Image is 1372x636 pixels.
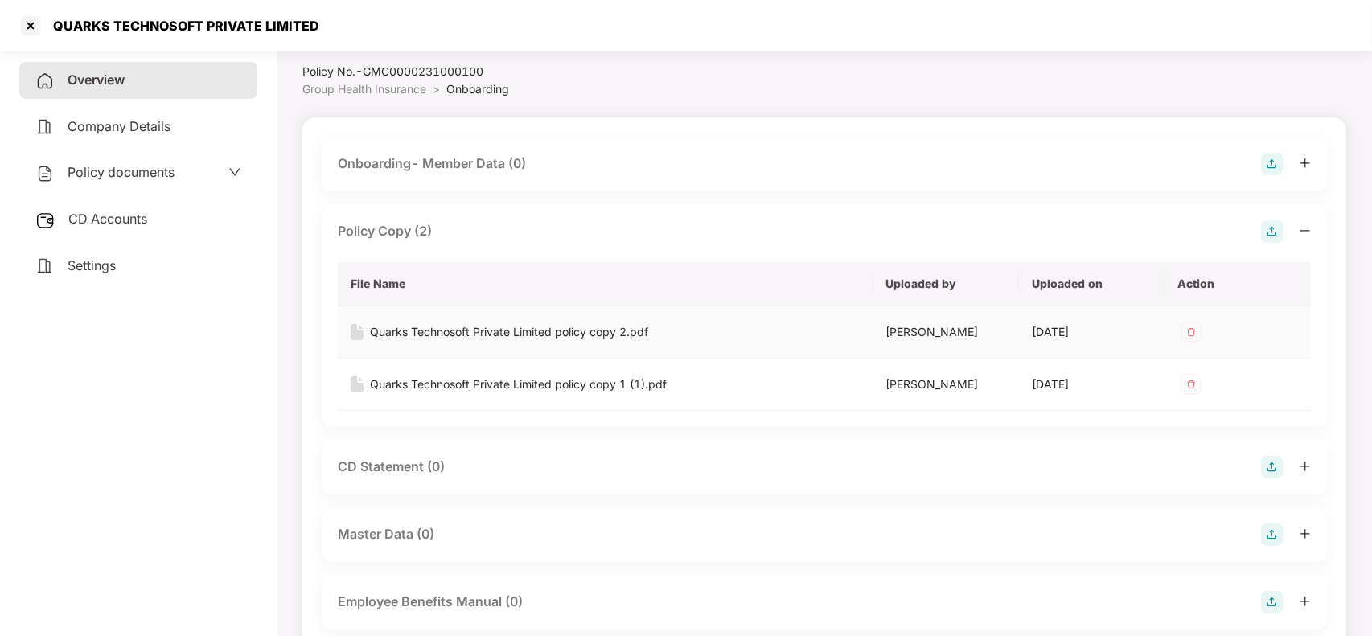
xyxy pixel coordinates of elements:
span: Overview [68,72,125,88]
div: Master Data (0) [338,524,434,544]
img: svg+xml;base64,PHN2ZyB4bWxucz0iaHR0cDovL3d3dy53My5vcmcvMjAwMC9zdmciIHdpZHRoPSIzMiIgaGVpZ2h0PSIzMi... [1178,319,1204,345]
span: Group Health Insurance [302,82,426,96]
span: minus [1300,225,1311,236]
img: svg+xml;base64,PHN2ZyB4bWxucz0iaHR0cDovL3d3dy53My5vcmcvMjAwMC9zdmciIHdpZHRoPSIyNCIgaGVpZ2h0PSIyNC... [35,164,55,183]
div: [DATE] [1032,323,1152,341]
span: CD Accounts [68,211,147,227]
img: svg+xml;base64,PHN2ZyB4bWxucz0iaHR0cDovL3d3dy53My5vcmcvMjAwMC9zdmciIHdpZHRoPSIyOCIgaGVpZ2h0PSIyOC... [1261,456,1284,478]
div: [PERSON_NAME] [886,375,1007,393]
div: [PERSON_NAME] [886,323,1007,341]
span: plus [1300,461,1311,472]
div: [DATE] [1032,375,1152,393]
img: svg+xml;base64,PHN2ZyB4bWxucz0iaHR0cDovL3d3dy53My5vcmcvMjAwMC9zdmciIHdpZHRoPSIyOCIgaGVpZ2h0PSIyOC... [1261,523,1284,546]
img: svg+xml;base64,PHN2ZyB4bWxucz0iaHR0cDovL3d3dy53My5vcmcvMjAwMC9zdmciIHdpZHRoPSIzMiIgaGVpZ2h0PSIzMi... [1178,371,1204,397]
img: svg+xml;base64,PHN2ZyB4bWxucz0iaHR0cDovL3d3dy53My5vcmcvMjAwMC9zdmciIHdpZHRoPSIxNiIgaGVpZ2h0PSIyMC... [351,376,364,392]
img: svg+xml;base64,PHN2ZyB4bWxucz0iaHR0cDovL3d3dy53My5vcmcvMjAwMC9zdmciIHdpZHRoPSIyOCIgaGVpZ2h0PSIyOC... [1261,153,1284,175]
div: Policy No.- GMC0000231000100 [302,63,577,80]
img: svg+xml;base64,PHN2ZyB4bWxucz0iaHR0cDovL3d3dy53My5vcmcvMjAwMC9zdmciIHdpZHRoPSIyOCIgaGVpZ2h0PSIyOC... [1261,591,1284,613]
th: Uploaded by [873,262,1020,306]
div: Onboarding- Member Data (0) [338,154,526,174]
img: svg+xml;base64,PHN2ZyB4bWxucz0iaHR0cDovL3d3dy53My5vcmcvMjAwMC9zdmciIHdpZHRoPSIyOCIgaGVpZ2h0PSIyOC... [1261,220,1284,243]
img: svg+xml;base64,PHN2ZyB4bWxucz0iaHR0cDovL3d3dy53My5vcmcvMjAwMC9zdmciIHdpZHRoPSIyNCIgaGVpZ2h0PSIyNC... [35,256,55,276]
span: Onboarding [446,82,509,96]
th: File Name [338,262,873,306]
span: Policy documents [68,164,175,180]
div: Policy Copy (2) [338,221,432,241]
div: CD Statement (0) [338,457,445,477]
img: svg+xml;base64,PHN2ZyB4bWxucz0iaHR0cDovL3d3dy53My5vcmcvMjAwMC9zdmciIHdpZHRoPSIyNCIgaGVpZ2h0PSIyNC... [35,72,55,91]
span: down [228,166,241,178]
span: plus [1300,158,1311,169]
span: plus [1300,528,1311,540]
div: QUARKS TECHNOSOFT PRIVATE LIMITED [43,18,319,34]
img: svg+xml;base64,PHN2ZyB4bWxucz0iaHR0cDovL3d3dy53My5vcmcvMjAwMC9zdmciIHdpZHRoPSIyNCIgaGVpZ2h0PSIyNC... [35,117,55,137]
div: Quarks Technosoft Private Limited policy copy 1 (1).pdf [370,375,667,393]
img: svg+xml;base64,PHN2ZyB3aWR0aD0iMjUiIGhlaWdodD0iMjQiIHZpZXdCb3g9IjAgMCAyNSAyNCIgZmlsbD0ibm9uZSIgeG... [35,211,55,230]
div: Quarks Technosoft Private Limited policy copy 2.pdf [370,323,648,341]
span: > [433,82,440,96]
th: Uploaded on [1019,262,1165,306]
img: svg+xml;base64,PHN2ZyB4bWxucz0iaHR0cDovL3d3dy53My5vcmcvMjAwMC9zdmciIHdpZHRoPSIxNiIgaGVpZ2h0PSIyMC... [351,324,364,340]
div: Employee Benefits Manual (0) [338,592,523,612]
th: Action [1165,262,1312,306]
span: plus [1300,596,1311,607]
span: Settings [68,257,116,273]
span: Company Details [68,118,170,134]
